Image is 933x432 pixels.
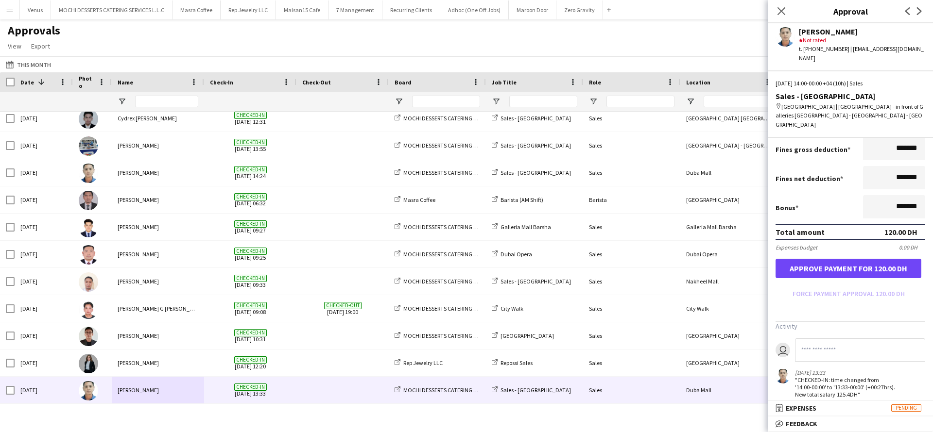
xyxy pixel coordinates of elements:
div: [GEOGRAPHIC_DATA] [680,349,777,376]
img: Cydrex Anthony Bisenio [79,109,98,129]
span: [DATE] 19:00 [302,295,383,322]
button: Adhoc (One Off Jobs) [440,0,509,19]
div: Galleria Mall Barsha [680,214,777,240]
a: MOCHI DESSERTS CATERING SERVICES L.L.C [395,223,509,231]
span: Check-In [210,79,233,86]
span: [DATE] 09:33 [210,268,291,295]
span: Sales - [GEOGRAPHIC_DATA] [501,278,571,285]
span: [DATE] 12:20 [210,349,291,376]
span: Sales - [GEOGRAPHIC_DATA] [501,386,571,394]
div: Cydrex [PERSON_NAME] [112,105,204,132]
a: City Walk [492,305,523,312]
button: This Month [4,59,53,70]
div: [DATE] 14:00-00:00 +04 (10h) | Sales [776,79,925,88]
div: Expenses budget [776,244,817,251]
span: Sales - [GEOGRAPHIC_DATA] [501,142,571,149]
div: Sales [583,349,680,376]
span: [DATE] 09:27 [210,214,291,240]
input: Board Filter Input [412,96,480,107]
mat-expansion-panel-header: ExpensesPending [768,401,933,415]
span: MOCHI DESSERTS CATERING SERVICES L.L.C [403,250,509,258]
span: Dubai Opera [501,250,532,258]
img: Nelson Kalinga [79,191,98,210]
a: MOCHI DESSERTS CATERING SERVICES L.L.C [395,115,509,122]
span: [DATE] 13:33 [210,377,291,403]
span: [DATE] 09:25 [210,241,291,267]
div: City Walk [680,295,777,322]
div: [DATE] [15,186,73,213]
button: Open Filter Menu [589,97,598,106]
a: Sales - [GEOGRAPHIC_DATA] [492,278,571,285]
h3: Activity [776,322,925,331]
a: MOCHI DESSERTS CATERING SERVICES L.L.C [395,169,509,176]
span: Check-Out [302,79,331,86]
span: Photo [79,75,94,89]
div: Sales [583,268,680,295]
span: Checked-in [234,329,267,336]
img: louie padayao [79,272,98,292]
span: Galleria Mall Barsha [501,223,551,231]
a: Repossi Sales [492,359,533,366]
div: [DATE] [15,268,73,295]
div: [PERSON_NAME] [112,186,204,213]
div: [DATE] [15,159,73,186]
div: [GEOGRAPHIC_DATA] | [GEOGRAPHIC_DATA] - in front of Galleries [GEOGRAPHIC_DATA] - [GEOGRAPHIC_DAT... [776,102,925,129]
div: [PERSON_NAME] [799,27,925,36]
div: [DATE] [15,377,73,403]
div: [DATE] [15,349,73,376]
div: [DATE] [15,241,73,267]
span: City Walk [501,305,523,312]
button: Recurring Clients [382,0,440,19]
span: View [8,42,21,50]
button: Rep Jewelry LLC [221,0,276,19]
span: [DATE] 06:32 [210,186,291,213]
h3: Approval [768,5,933,17]
img: Aldrin Cawas [79,245,98,265]
div: [PERSON_NAME] [112,214,204,240]
img: Roderick Camra [79,164,98,183]
span: MOCHI DESSERTS CATERING SERVICES L.L.C [403,142,509,149]
button: Approve payment for 120.00 DH [776,259,921,278]
div: Total amount [776,227,825,237]
div: [GEOGRAPHIC_DATA] [680,322,777,349]
button: Venus [20,0,51,19]
a: Export [27,40,54,52]
span: Checked-in [234,275,267,282]
span: Rep Jewelry LLC [403,359,443,366]
span: Feedback [786,419,817,428]
a: Dubai Opera [492,250,532,258]
a: MOCHI DESSERTS CATERING SERVICES L.L.C [395,142,509,149]
a: Sales - [GEOGRAPHIC_DATA] [492,115,571,122]
img: Sawsan Farkouh [79,354,98,373]
div: Barista [583,186,680,213]
div: [DATE] [15,105,73,132]
div: Duba Mall [680,377,777,403]
span: MOCHI DESSERTS CATERING SERVICES L.L.C [403,223,509,231]
span: [DATE] 14:24 [210,159,291,186]
a: Sales - [GEOGRAPHIC_DATA] [492,142,571,149]
div: 120.00 DH [884,227,917,237]
div: Sales [583,322,680,349]
div: [PERSON_NAME] [112,241,204,267]
a: MOCHI DESSERTS CATERING SERVICES L.L.C [395,386,509,394]
span: Date [20,79,34,86]
span: Pending [891,404,921,412]
a: Masra Coffee [395,196,435,203]
span: MOCHI DESSERTS CATERING SERVICES L.L.C [403,115,509,122]
button: 7 Management [328,0,382,19]
span: [DATE] 13:55 [210,132,291,159]
div: [PERSON_NAME] [112,349,204,376]
span: [GEOGRAPHIC_DATA] [501,332,554,339]
img: Asraf Alamada [79,327,98,346]
div: [PERSON_NAME] [112,322,204,349]
span: MOCHI DESSERTS CATERING SERVICES L.L.C [403,332,509,339]
a: MOCHI DESSERTS CATERING SERVICES L.L.C [395,332,509,339]
div: Sales [583,295,680,322]
a: MOCHI DESSERTS CATERING SERVICES L.L.C [395,278,509,285]
a: MOCHI DESSERTS CATERING SERVICES L.L.C [395,305,509,312]
span: MOCHI DESSERTS CATERING SERVICES L.L.C [403,386,509,394]
div: [PERSON_NAME] [112,159,204,186]
div: Sales - [GEOGRAPHIC_DATA] [776,92,925,100]
span: Job Title [492,79,517,86]
span: Checked-out [324,302,362,309]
